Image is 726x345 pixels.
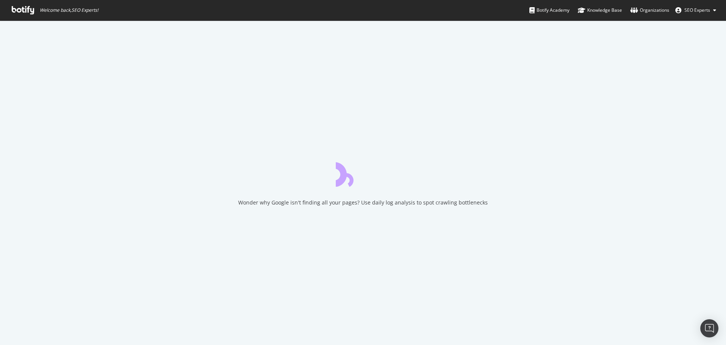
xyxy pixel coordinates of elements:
[238,199,488,206] div: Wonder why Google isn't finding all your pages? Use daily log analysis to spot crawling bottlenecks
[700,319,718,337] div: Open Intercom Messenger
[630,6,669,14] div: Organizations
[336,159,390,187] div: animation
[578,6,622,14] div: Knowledge Base
[40,7,98,13] span: Welcome back, SEO Experts !
[529,6,569,14] div: Botify Academy
[669,4,722,16] button: SEO Experts
[684,7,710,13] span: SEO Experts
